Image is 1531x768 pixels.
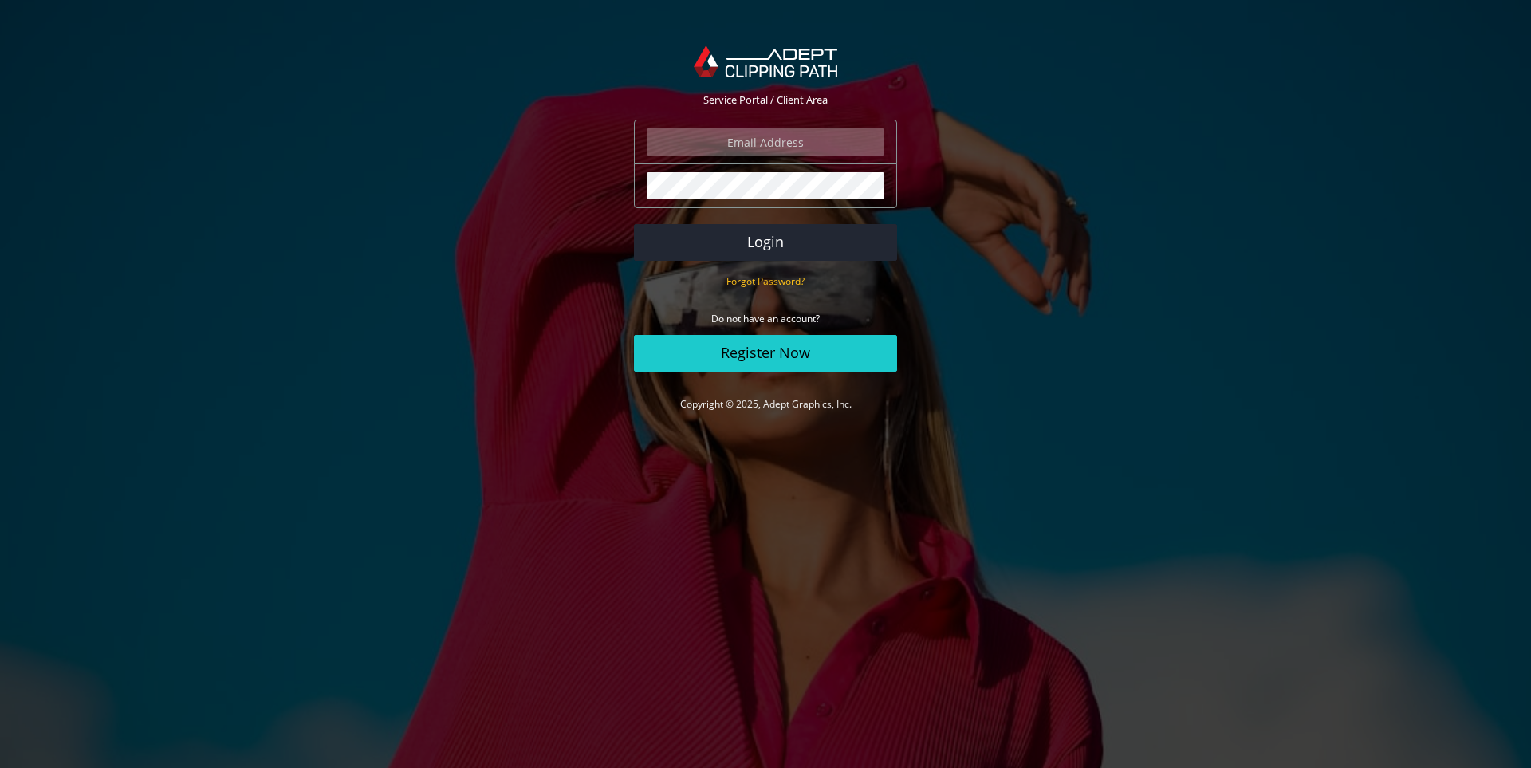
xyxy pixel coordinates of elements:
button: Login [634,224,897,261]
small: Do not have an account? [711,312,820,325]
a: Register Now [634,335,897,372]
input: Email Address [647,128,884,156]
a: Copyright © 2025, Adept Graphics, Inc. [680,397,852,411]
a: Forgot Password? [726,274,805,288]
span: Service Portal / Client Area [703,93,828,107]
img: Adept Graphics [694,45,836,77]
